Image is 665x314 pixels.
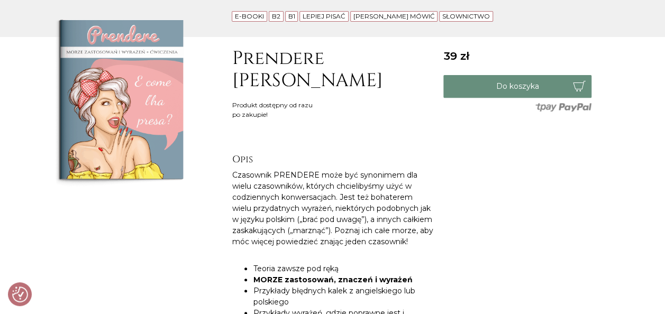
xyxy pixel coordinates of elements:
a: B2 [272,12,280,20]
button: Preferencje co do zgód [12,287,28,302]
a: Lepiej pisać [303,12,345,20]
span: Teoria zawsze pod ręką [253,264,338,273]
a: [PERSON_NAME] mówić [353,12,435,20]
span: Przykłady błędnych kalek z angielskiego lub polskiego [253,286,415,307]
span: Czasownik PRENDERE może być synonimem dla wielu czasowników, których chcielibyśmy użyć w codzienn... [232,170,433,246]
img: Revisit consent button [12,287,28,302]
b: MORZE zastosowań, znaczeń i wyrażeń [253,275,412,284]
h1: Prendere [PERSON_NAME] [232,48,433,92]
h2: Opis [232,154,433,165]
a: Słownictwo [442,12,490,20]
a: B1 [288,12,295,20]
a: E-booki [235,12,264,20]
button: Do koszyka [443,75,591,98]
span: 39 [443,49,469,62]
div: Produkt dostępny od razu po zakupie! [232,100,312,119]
